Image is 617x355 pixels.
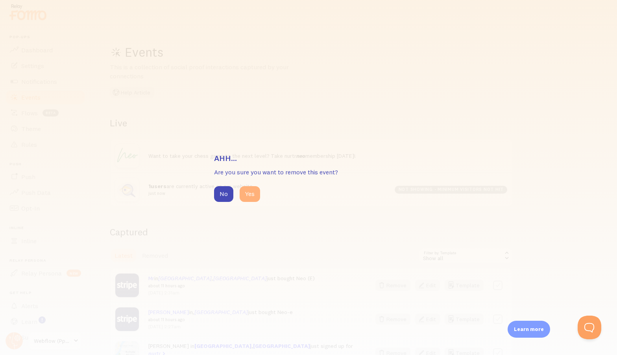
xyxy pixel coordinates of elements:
button: No [214,186,233,202]
p: Are you sure you want to remove this event? [214,168,403,177]
button: Yes [240,186,260,202]
iframe: Help Scout Beacon - Open [578,316,601,339]
div: Learn more [508,321,550,338]
p: Learn more [514,325,544,333]
h3: Ahh... [214,153,403,163]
